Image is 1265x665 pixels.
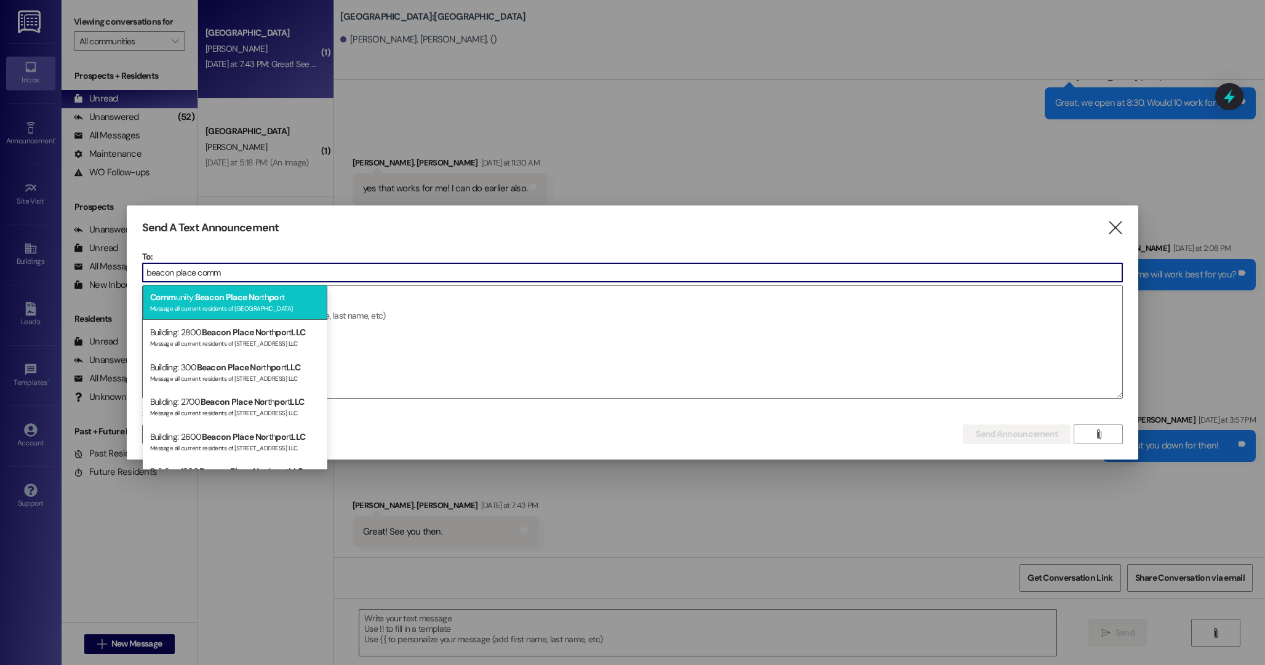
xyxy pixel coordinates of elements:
button: Send Announcement [963,424,1071,444]
span: po [273,466,284,477]
div: Building: 2700 rth rt [143,389,327,424]
span: Beacon Place No [201,396,265,407]
input: Type to select the units, buildings, or communities you want to message. (e.g. 'Unit 1A', 'Buildi... [143,263,1123,282]
span: LLC [291,431,305,442]
div: Building: 2800 rth rt [143,320,327,355]
span: Beacon Place No [197,362,261,373]
div: Building: 2600 rth rt [143,424,327,460]
span: po [276,327,286,338]
span: LLC [289,466,303,477]
span: LLC [286,362,300,373]
span: Comm [150,292,176,303]
div: Building: 300 rth rt [143,355,327,390]
span: po [269,292,279,303]
span: Beacon Place No [199,466,264,477]
div: unity: rth rt [143,285,327,320]
span: Beacon Place No [195,292,260,303]
span: Beacon Place No [202,431,266,442]
div: Message all current residents of [STREET_ADDRESS] LLC [150,337,320,348]
div: Message all current residents of [STREET_ADDRESS] LLC [150,407,320,417]
span: Beacon Place No [202,327,266,338]
div: Message all current residents of [STREET_ADDRESS] LLC [150,442,320,452]
div: Building: 1800 rth rt [143,459,327,494]
p: To: [142,250,1123,263]
label: Select announcement type (optional) [142,405,286,424]
h3: Send A Text Announcement [142,221,279,235]
span: LLC [291,327,305,338]
span: Send Announcement [976,428,1058,440]
div: Message all current residents of [STREET_ADDRESS] LLC [150,372,320,383]
i:  [1094,429,1103,439]
div: Message all current residents of [GEOGRAPHIC_DATA] [150,302,320,313]
span: po [271,362,281,373]
span: po [276,431,286,442]
i:  [1107,221,1123,234]
span: LLC [290,396,304,407]
span: po [274,396,285,407]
